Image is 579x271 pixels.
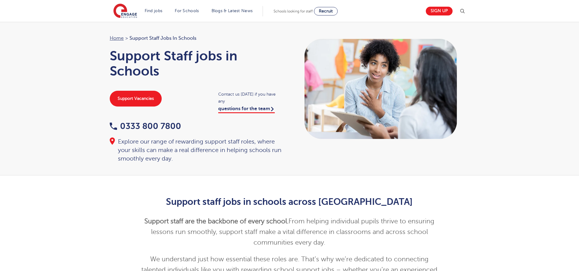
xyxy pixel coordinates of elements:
[319,9,333,13] span: Recruit
[129,34,196,42] span: Support Staff jobs in Schools
[110,91,162,107] a: Support Vacancies
[110,137,284,163] div: Explore our range of rewarding support staff roles, where your skills can make a real difference ...
[110,121,181,131] a: 0333 800 7800
[175,8,199,13] a: For Schools
[125,36,128,41] span: >
[144,218,288,225] strong: Support staff are the backbone of every school.
[166,197,413,207] strong: Support staff jobs in schools across [GEOGRAPHIC_DATA]
[110,48,284,79] h1: Support Staff jobs in Schools
[218,106,275,113] a: questions for the team
[110,34,284,42] nav: breadcrumb
[314,7,338,15] a: Recruit
[274,9,313,13] span: Schools looking for staff
[426,7,453,15] a: Sign up
[218,91,284,105] span: Contact us [DATE] if you have any
[212,8,253,13] a: Blogs & Latest News
[140,216,439,248] p: From helping individual pupils thrive to ensuring lessons run smoothly, support staff make a vita...
[113,4,137,19] img: Engage Education
[110,36,124,41] a: Home
[145,8,163,13] a: Find jobs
